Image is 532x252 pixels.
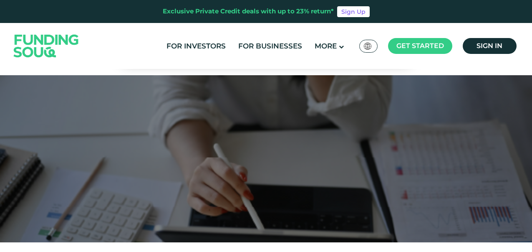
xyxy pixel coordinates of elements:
[315,42,337,50] span: More
[164,39,228,53] a: For Investors
[337,6,370,17] a: Sign Up
[163,7,334,16] div: Exclusive Private Credit deals with up to 23% return*
[463,38,517,54] a: Sign in
[477,42,502,50] span: Sign in
[364,43,371,50] img: SA Flag
[396,42,444,50] span: Get started
[5,25,87,67] img: Logo
[236,39,304,53] a: For Businesses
